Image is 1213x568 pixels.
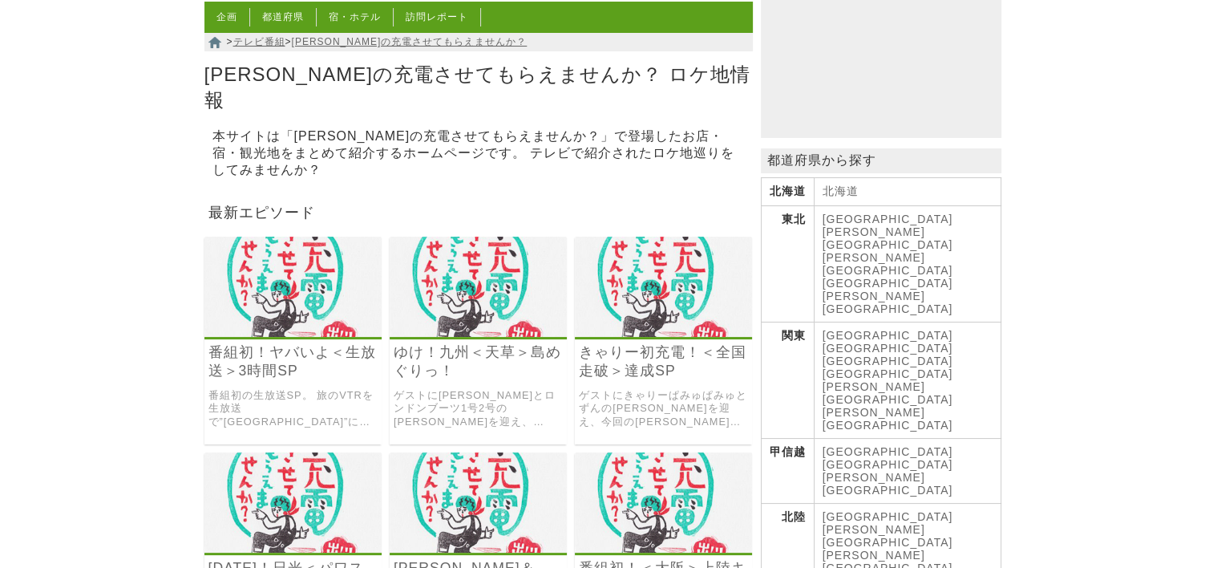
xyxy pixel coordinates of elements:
a: 出川哲朗の充電させてもらえませんか？ ルンルンッ天草”島めぐり”！富岡城から絶景夕日パワスポ目指して114㌔！絶品グルメだらけなんですが千秋もロンブー亮も腹ペコでヤバいよ²SP [390,326,567,339]
img: icon-320px.png [575,237,752,337]
a: [GEOGRAPHIC_DATA] [823,342,953,355]
a: テレビ番組 [233,36,285,47]
a: 出川哲朗の充電させてもらえませんか？ ワォ！”生放送”で一緒に充電みてねSPだッ！温泉天国”日田街道”をパワスポ宇戸の庄から131㌔！ですが…初の生放送に哲朗もドキドキでヤバいよ²SP [204,326,382,339]
th: 甲信越 [761,439,814,504]
a: 番組初の生放送SP。 旅のVTRを生放送で”[GEOGRAPHIC_DATA]”にお邪魔して一緒に見ます。 VTRでは、ゲストに[PERSON_NAME]と[PERSON_NAME]を迎えて、[... [208,389,378,429]
a: [PERSON_NAME][GEOGRAPHIC_DATA] [823,380,953,406]
a: 出川哲朗の充電させてもらえませんか？ 新春！最強パワスポ街道212㌔！日光東照宮から筑波山ぬけて鹿島神社へ！ですがひぇ～上川隆也が初登場でドッキドキ！中岡も大島もっ！めでたすぎてヤバいよ²SP [204,542,382,555]
img: icon-320px.png [575,452,752,553]
a: [PERSON_NAME][GEOGRAPHIC_DATA] [823,471,953,497]
a: [PERSON_NAME][GEOGRAPHIC_DATA] [823,251,953,277]
a: [PERSON_NAME][GEOGRAPHIC_DATA] [823,225,953,251]
a: [PERSON_NAME]の充電させてもらえませんか？ [292,36,528,47]
nav: > > [204,33,753,51]
img: icon-320px.png [390,452,567,553]
a: 宿・ホテル [329,11,381,22]
a: [GEOGRAPHIC_DATA] [823,445,953,458]
a: 出川哲朗の充電させてもらえませんか？ ついに宮城県で全国制覇！絶景の紅葉街道”金色の鳴子峡”から”日本三景松島”までズズーっと108㌔！きゃりーぱみゅぱみゅが初登場で飯尾も絶好調！ヤバいよ²SP [575,326,752,339]
a: [GEOGRAPHIC_DATA] [823,213,953,225]
h1: [PERSON_NAME]の充電させてもらえませんか？ ロケ地情報 [204,58,753,116]
a: [GEOGRAPHIC_DATA] [823,277,953,290]
a: ゲストに[PERSON_NAME]とロンドンブーツ1号2号の[PERSON_NAME]を迎え、[GEOGRAPHIC_DATA]の[PERSON_NAME]から絶景のパワースポット・[PERSO... [394,389,563,429]
p: 本サイトは「[PERSON_NAME]の充電させてもらえませんか？」で登場したお店・宿・観光地をまとめて紹介するホームページです。 テレビで紹介されたロケ地巡りをしてみませんか？ [212,124,745,183]
th: 北海道 [761,178,814,206]
a: 訪問レポート [406,11,468,22]
a: 都道府県 [262,11,304,22]
a: きゃりー初充電！＜全国走破＞達成SP [579,343,748,380]
a: 出川哲朗の充電させてもらえませんか？ 島原半島から有明海渡って水の都柳川ぬけて絶景街道125㌔！目指すは久留米”水天宮”！ですがザキヤマ乱入＆塚本高史が初登場で哲朗タジタジ！ヤバいよ²SP [390,542,567,555]
p: 都道府県から探す [761,148,1001,173]
th: 東北 [761,206,814,323]
h2: 最新エピソード [204,199,753,225]
a: 番組初！ヤバいよ＜生放送＞3時間SP [208,343,378,380]
a: ゆけ！九州＜天草＞島めぐりっ！ [394,343,563,380]
a: [GEOGRAPHIC_DATA] [823,419,953,432]
a: 企画 [216,11,237,22]
a: [PERSON_NAME][GEOGRAPHIC_DATA] [823,523,953,549]
a: [GEOGRAPHIC_DATA] [823,329,953,342]
a: [GEOGRAPHIC_DATA] [823,458,953,471]
a: 出川哲朗の充電させてもらえませんか？ 行くぞ”大阪”初上陸！天空の竹田城から丹波篠山ぬけてノスタルジック街道113㌔！松茸に但馬牛！黒豆に栗！美味しいモノだらけでキャイ～ンが大興奮！ヤバいよ²SP [575,542,752,555]
a: 北海道 [823,185,859,197]
a: [PERSON_NAME] [823,406,925,419]
img: icon-320px.png [204,237,382,337]
a: [GEOGRAPHIC_DATA] [823,367,953,380]
a: [PERSON_NAME][GEOGRAPHIC_DATA] [823,290,953,315]
a: [GEOGRAPHIC_DATA] [823,510,953,523]
a: ゲストにきゃりーぱみゅぱみゅとずんの[PERSON_NAME]を迎え、今回の[PERSON_NAME][GEOGRAPHIC_DATA]の回で47都道府県走破達成！”金色の[GEOGRAPHIC... [579,389,748,429]
a: [GEOGRAPHIC_DATA] [823,355,953,367]
img: icon-320px.png [390,237,567,337]
img: icon-320px.png [204,452,382,553]
th: 関東 [761,323,814,439]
